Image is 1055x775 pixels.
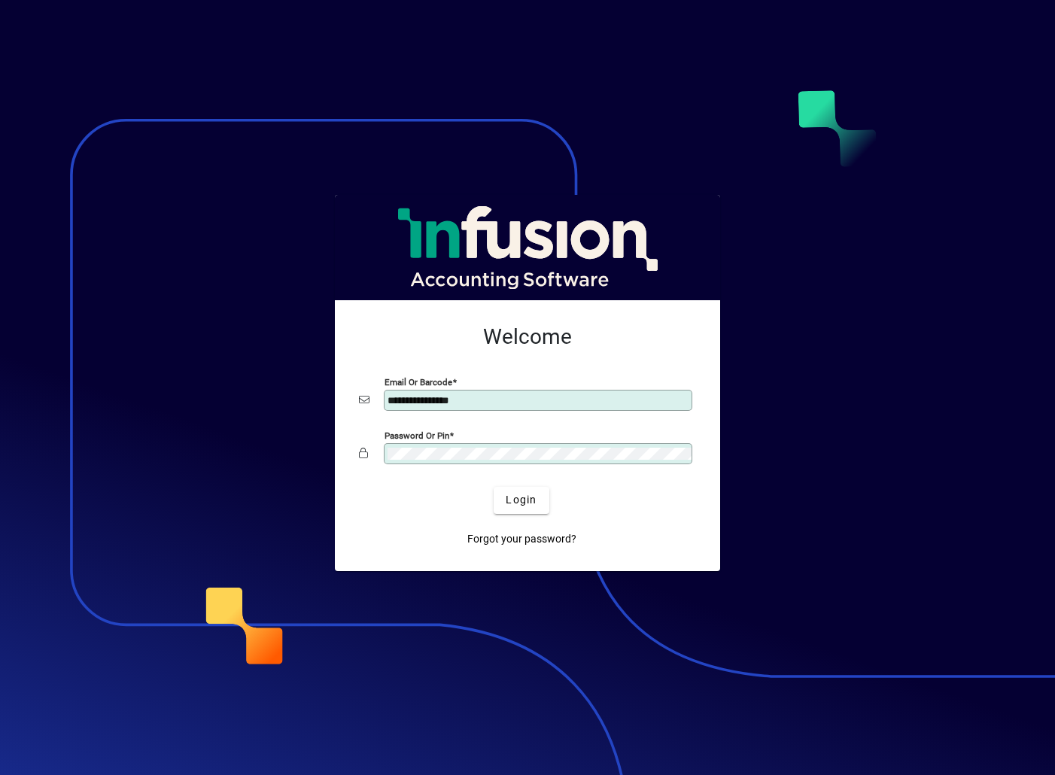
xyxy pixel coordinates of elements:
[467,531,576,547] span: Forgot your password?
[506,492,537,508] span: Login
[385,376,452,387] mat-label: Email or Barcode
[494,487,549,514] button: Login
[359,324,696,350] h2: Welcome
[385,430,449,440] mat-label: Password or Pin
[461,526,582,553] a: Forgot your password?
